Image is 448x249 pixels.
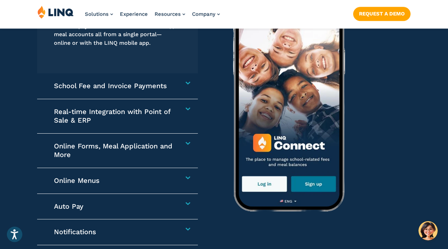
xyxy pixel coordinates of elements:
span: Solutions [85,11,109,17]
a: Resources [155,11,185,17]
nav: Primary Navigation [85,6,220,28]
a: Experience [120,11,148,17]
img: LINQ | K‑12 Software [37,6,74,19]
a: Solutions [85,11,113,17]
span: Resources [155,11,181,17]
a: Company [192,11,220,17]
h4: Real-time Integration with Point of Sale & ERP [54,107,176,125]
a: Request a Demo [353,7,411,21]
h4: Online Forms, Meal Application and More [54,142,176,159]
button: Hello, have a question? Let’s chat. [418,221,438,240]
span: Company [192,11,215,17]
p: Families can add one-time or recurring funds to pay school fees and their student(s) meal account... [54,14,176,47]
h4: Auto Pay [54,202,176,211]
nav: Button Navigation [353,6,411,21]
h4: Online Menus [54,176,176,185]
h4: Notifications [54,228,176,237]
h4: School Fee and Invoice Payments [54,82,176,91]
